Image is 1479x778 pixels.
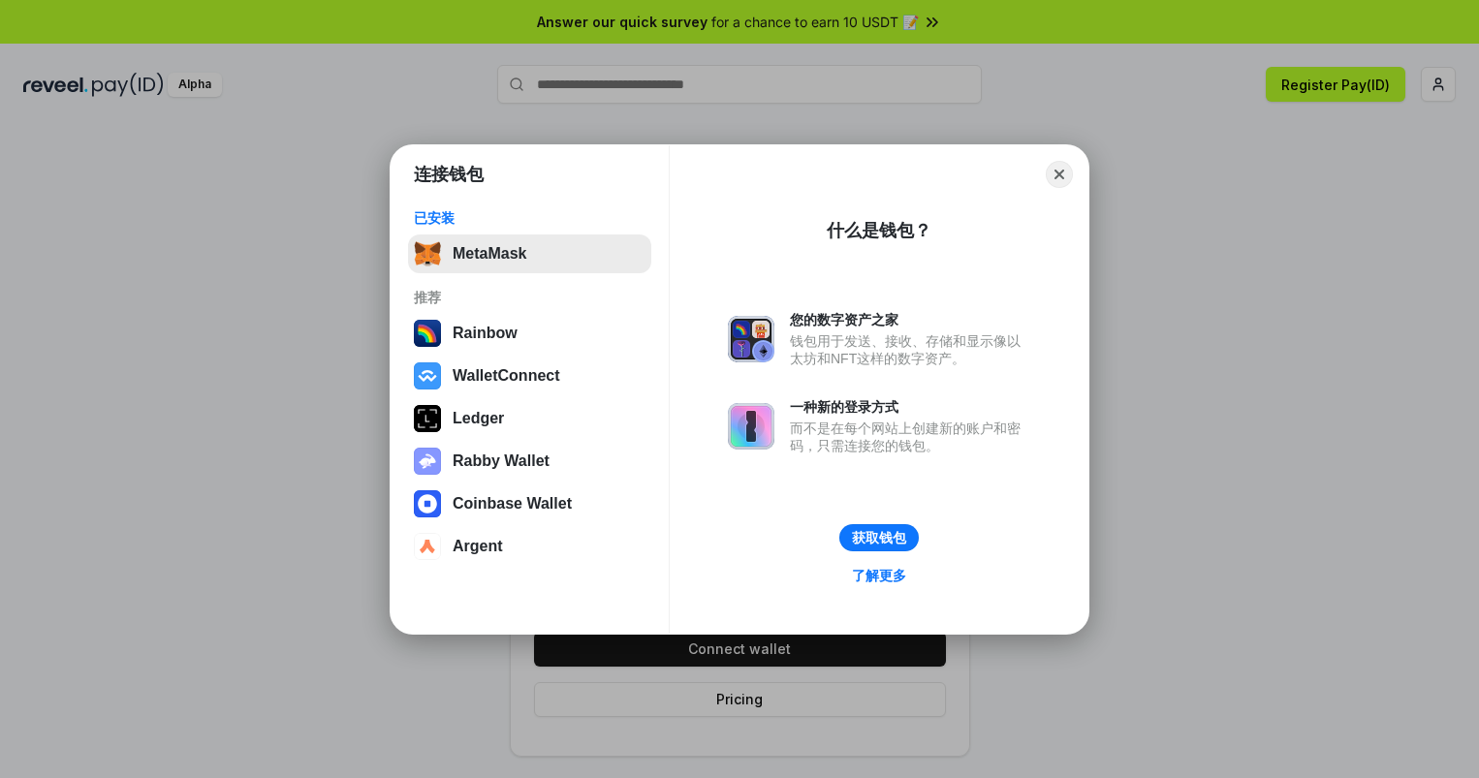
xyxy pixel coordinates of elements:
button: Ledger [408,399,651,438]
button: Argent [408,527,651,566]
div: 您的数字资产之家 [790,311,1030,328]
img: svg+xml,%3Csvg%20width%3D%22120%22%20height%3D%22120%22%20viewBox%3D%220%200%20120%20120%22%20fil... [414,320,441,347]
div: 什么是钱包？ [827,219,931,242]
div: Rabby Wallet [453,452,550,470]
button: MetaMask [408,234,651,273]
button: Close [1046,161,1073,188]
div: Ledger [453,410,504,427]
img: svg+xml,%3Csvg%20fill%3D%22none%22%20height%3D%2233%22%20viewBox%3D%220%200%2035%2033%22%20width%... [414,240,441,267]
button: Coinbase Wallet [408,484,651,523]
div: 获取钱包 [852,529,906,546]
img: svg+xml,%3Csvg%20width%3D%2228%22%20height%3D%2228%22%20viewBox%3D%220%200%2028%2028%22%20fill%3D... [414,533,441,560]
h1: 连接钱包 [414,163,484,186]
div: 了解更多 [852,567,906,584]
img: svg+xml,%3Csvg%20width%3D%2228%22%20height%3D%2228%22%20viewBox%3D%220%200%2028%2028%22%20fill%3D... [414,362,441,389]
div: 而不是在每个网站上创建新的账户和密码，只需连接您的钱包。 [790,420,1030,454]
img: svg+xml,%3Csvg%20xmlns%3D%22http%3A%2F%2Fwww.w3.org%2F2000%2Fsvg%22%20fill%3D%22none%22%20viewBox... [728,403,774,450]
button: Rabby Wallet [408,442,651,481]
button: 获取钱包 [839,524,919,551]
div: 一种新的登录方式 [790,398,1030,416]
img: svg+xml,%3Csvg%20xmlns%3D%22http%3A%2F%2Fwww.w3.org%2F2000%2Fsvg%22%20fill%3D%22none%22%20viewBox... [728,316,774,362]
img: svg+xml,%3Csvg%20xmlns%3D%22http%3A%2F%2Fwww.w3.org%2F2000%2Fsvg%22%20fill%3D%22none%22%20viewBox... [414,448,441,475]
button: WalletConnect [408,357,651,395]
div: 已安装 [414,209,645,227]
img: svg+xml,%3Csvg%20width%3D%2228%22%20height%3D%2228%22%20viewBox%3D%220%200%2028%2028%22%20fill%3D... [414,490,441,517]
div: 钱包用于发送、接收、存储和显示像以太坊和NFT这样的数字资产。 [790,332,1030,367]
div: Argent [453,538,503,555]
button: Rainbow [408,314,651,353]
img: svg+xml,%3Csvg%20xmlns%3D%22http%3A%2F%2Fwww.w3.org%2F2000%2Fsvg%22%20width%3D%2228%22%20height%3... [414,405,441,432]
div: Rainbow [453,325,518,342]
div: WalletConnect [453,367,560,385]
div: MetaMask [453,245,526,263]
div: 推荐 [414,289,645,306]
a: 了解更多 [840,563,918,588]
div: Coinbase Wallet [453,495,572,513]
